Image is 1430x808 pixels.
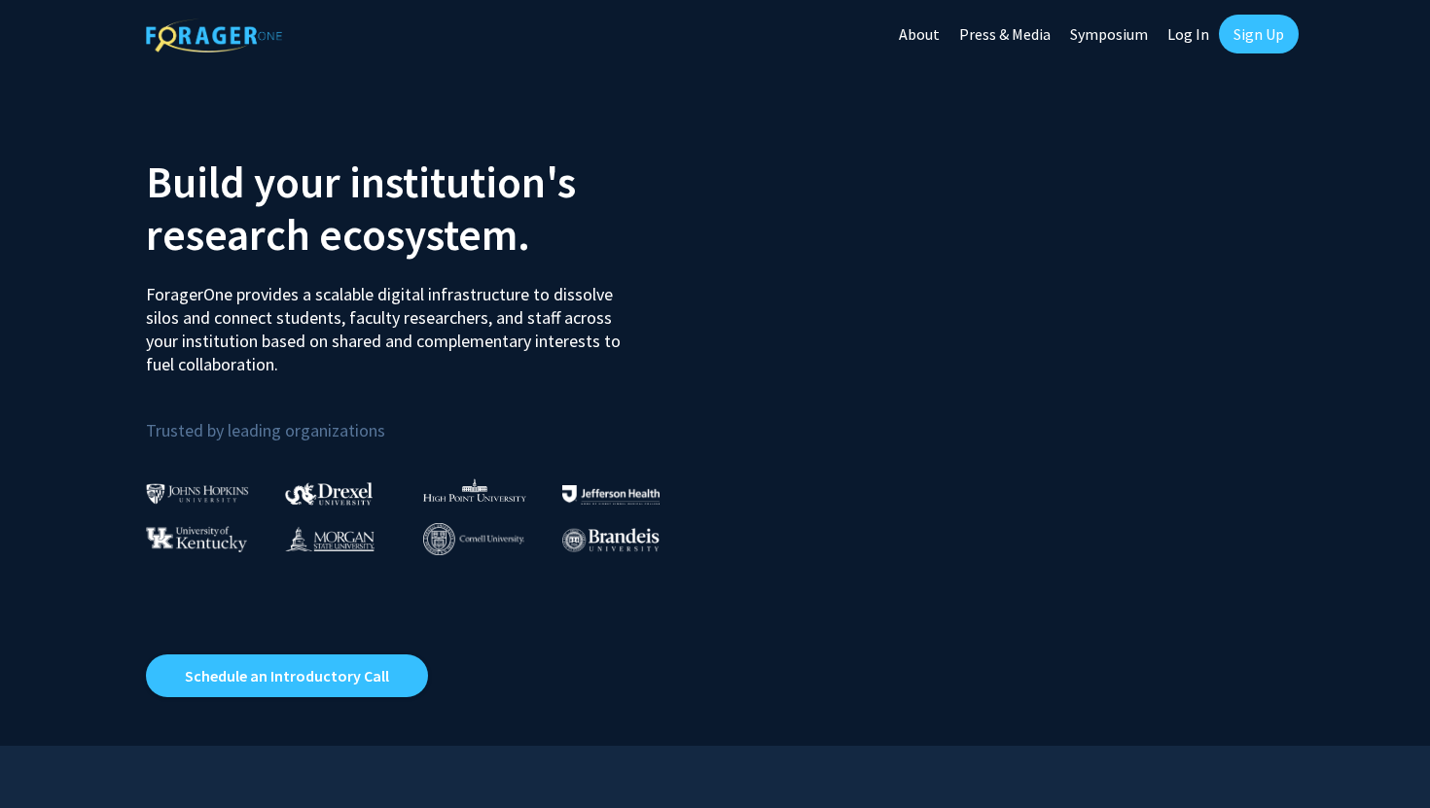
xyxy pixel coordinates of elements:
p: ForagerOne provides a scalable digital infrastructure to dissolve silos and connect students, fac... [146,268,634,376]
p: Trusted by leading organizations [146,392,700,445]
img: High Point University [423,478,526,502]
img: Thomas Jefferson University [562,485,660,504]
img: Morgan State University [285,526,375,551]
a: Sign Up [1219,15,1299,53]
a: Opens in a new tab [146,654,428,697]
img: University of Kentucky [146,526,247,552]
h2: Build your institution's research ecosystem. [146,156,700,261]
img: Drexel University [285,482,373,505]
img: Johns Hopkins University [146,483,249,504]
img: Brandeis University [562,528,660,552]
img: ForagerOne Logo [146,18,282,53]
img: Cornell University [423,523,524,555]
